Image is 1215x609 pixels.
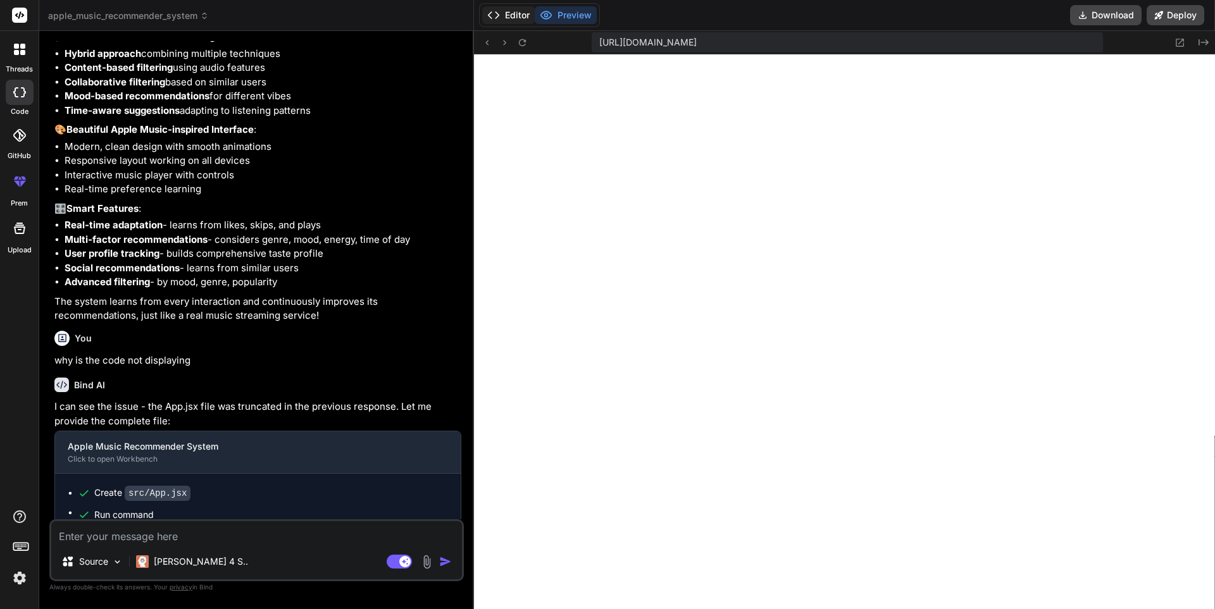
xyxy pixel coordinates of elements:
[482,6,535,24] button: Editor
[65,276,150,288] strong: Advanced filtering
[49,581,464,593] p: Always double-check its answers. Your in Bind
[65,89,461,104] li: for different vibes
[54,295,461,323] p: The system learns from every interaction and continuously improves its recommendations, just like...
[11,106,28,117] label: code
[54,400,461,428] p: I can see the issue - the App.jsx file was truncated in the previous response. Let me provide the...
[8,245,32,255] label: Upload
[68,454,428,464] div: Click to open Workbench
[11,198,28,209] label: prem
[65,61,173,73] strong: Content-based filtering
[65,168,461,183] li: Interactive music player with controls
[65,140,461,154] li: Modern, clean design with smooth animations
[65,90,209,102] strong: Mood-based recommendations
[68,440,428,453] div: Apple Music Recommender System
[65,75,461,90] li: based on similar users
[79,555,108,568] p: Source
[54,202,461,216] p: 🎛️ :
[65,233,208,245] strong: Multi-factor recommendations
[8,151,31,161] label: GitHub
[65,219,163,231] strong: Real-time adaptation
[65,104,180,116] strong: Time-aware suggestions
[439,555,452,568] img: icon
[599,36,697,49] span: [URL][DOMAIN_NAME]
[55,431,440,473] button: Apple Music Recommender SystemClick to open Workbench
[66,202,139,214] strong: Smart Features
[65,247,159,259] strong: User profile tracking
[154,555,248,568] p: [PERSON_NAME] 4 S..
[65,247,461,261] li: - builds comprehensive taste profile
[65,61,461,75] li: using audio features
[65,262,180,274] strong: Social recommendations
[535,6,597,24] button: Preview
[54,354,461,368] p: why is the code not displaying
[94,486,190,500] div: Create
[1147,5,1204,25] button: Deploy
[65,104,461,118] li: adapting to listening patterns
[65,47,141,59] strong: Hybrid approach
[6,64,33,75] label: threads
[66,123,254,135] strong: Beautiful Apple Music-inspired Interface
[65,233,461,247] li: - considers genre, mood, energy, time of day
[65,218,461,233] li: - learns from likes, skips, and plays
[9,567,30,589] img: settings
[48,9,209,22] span: apple_music_recommender_system
[474,54,1215,609] iframe: Preview
[75,332,92,345] h6: You
[65,275,461,290] li: - by mood, genre, popularity
[65,154,461,168] li: Responsive layout working on all devices
[420,555,434,569] img: attachment
[1070,5,1142,25] button: Download
[94,508,448,521] span: Run command
[65,182,461,197] li: Real-time preference learning
[65,261,461,276] li: - learns from similar users
[65,76,165,88] strong: Collaborative filtering
[170,583,192,591] span: privacy
[74,379,105,391] h6: Bind AI
[65,47,461,61] li: combining multiple techniques
[125,486,190,501] code: src/App.jsx
[136,555,149,568] img: Claude 4 Sonnet
[54,123,461,137] p: 🎨 :
[112,557,123,567] img: Pick Models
